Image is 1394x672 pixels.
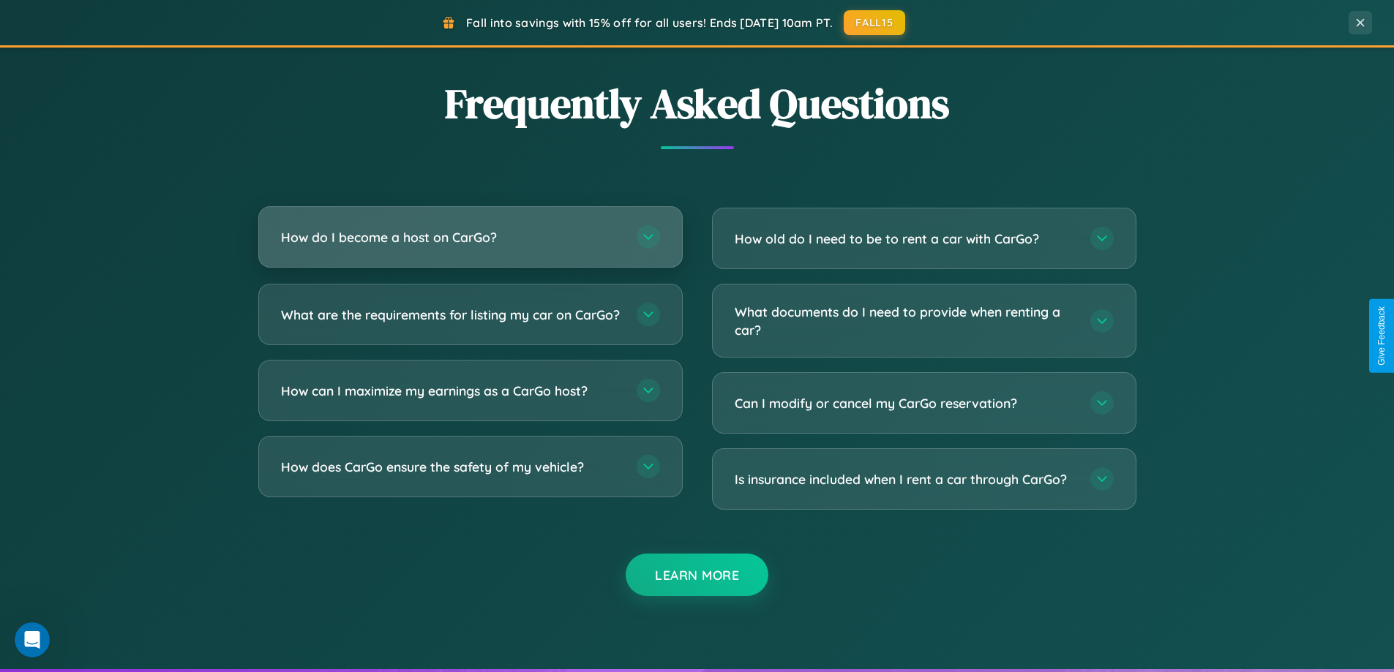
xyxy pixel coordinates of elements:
h3: How can I maximize my earnings as a CarGo host? [281,382,622,400]
h3: What documents do I need to provide when renting a car? [735,303,1076,339]
h2: Frequently Asked Questions [258,75,1136,132]
h3: Is insurance included when I rent a car through CarGo? [735,470,1076,488]
div: Give Feedback [1376,306,1387,366]
button: FALL15 [844,10,905,35]
h3: How old do I need to be to rent a car with CarGo? [735,230,1076,248]
h3: How do I become a host on CarGo? [281,228,622,246]
iframe: Intercom live chat [15,622,50,657]
h3: What are the requirements for listing my car on CarGo? [281,306,622,324]
h3: Can I modify or cancel my CarGo reservation? [735,394,1076,412]
button: Learn More [626,554,768,596]
h3: How does CarGo ensure the safety of my vehicle? [281,458,622,476]
span: Fall into savings with 15% off for all users! Ends [DATE] 10am PT. [466,15,833,30]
